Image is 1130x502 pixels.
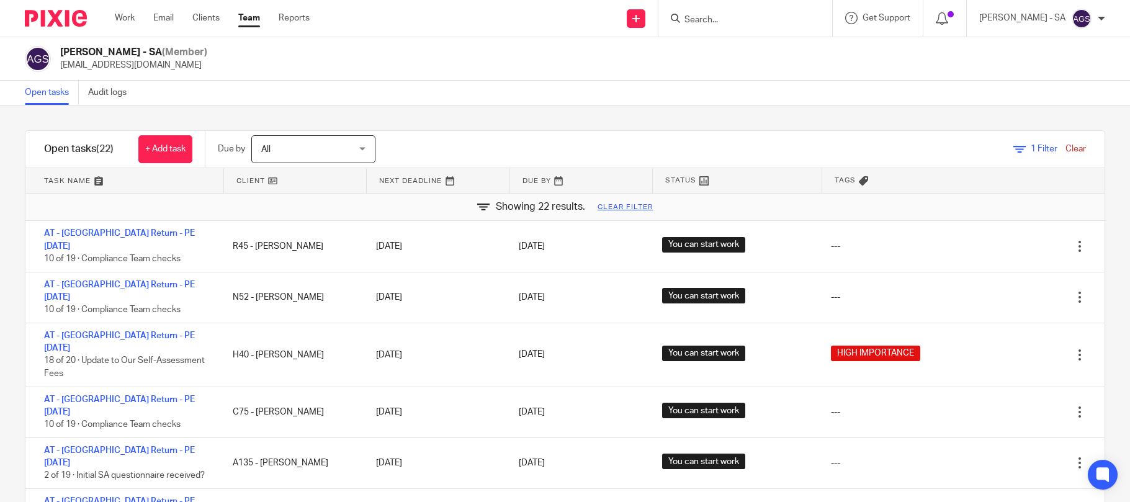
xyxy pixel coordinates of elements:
span: Filter [1031,145,1057,153]
a: Clients [192,12,220,24]
a: AT - [GEOGRAPHIC_DATA] Return - PE [DATE] [44,446,195,467]
img: svg%3E [1072,9,1092,29]
a: Open tasks [25,81,79,105]
div: A135 - [PERSON_NAME] [220,450,363,475]
a: Reports [279,12,310,24]
a: Email [153,12,174,24]
div: --- [831,240,840,253]
span: 10 of 19 · Compliance Team checks [44,306,181,315]
p: [EMAIL_ADDRESS][DOMAIN_NAME] [60,59,207,71]
div: [DATE] [364,285,506,310]
input: Search [683,15,795,26]
span: 1 [1031,145,1036,153]
p: [PERSON_NAME] - SA [979,12,1065,24]
span: 2 of 19 · Initial SA questionnaire received? [44,472,205,480]
p: Due by [218,143,245,155]
div: N52 - [PERSON_NAME] [220,285,363,310]
div: [DATE] [364,343,506,367]
a: Work [115,12,135,24]
a: Clear [1065,145,1086,153]
a: AT - [GEOGRAPHIC_DATA] Return - PE [DATE] [44,395,195,416]
h2: [PERSON_NAME] - SA [60,46,207,59]
span: Get Support [863,14,910,22]
div: H40 - [PERSON_NAME] [220,343,363,367]
img: svg%3E [25,46,51,72]
span: HIGH IMPORTANCE [831,346,920,361]
span: (Member) [162,47,207,57]
span: [DATE] [519,242,545,251]
div: --- [831,291,840,303]
h1: Open tasks [44,143,114,156]
span: You can start work [662,237,745,253]
span: 18 of 20 · Update to Our Self-Assessment Fees [44,357,205,379]
span: [DATE] [519,293,545,302]
span: Status [665,175,696,186]
span: [DATE] [519,351,545,359]
a: Team [238,12,260,24]
span: All [261,145,271,154]
a: Clear filter [598,202,653,212]
span: You can start work [662,288,745,303]
a: AT - [GEOGRAPHIC_DATA] Return - PE [DATE] [44,229,195,250]
span: You can start work [662,403,745,418]
div: [DATE] [364,234,506,259]
div: [DATE] [364,400,506,424]
span: You can start work [662,346,745,361]
div: [DATE] [364,450,506,475]
span: (22) [96,144,114,154]
span: [DATE] [519,408,545,416]
span: [DATE] [519,459,545,467]
div: C75 - [PERSON_NAME] [220,400,363,424]
a: Audit logs [88,81,136,105]
span: Tags [835,175,856,186]
span: 10 of 19 · Compliance Team checks [44,254,181,263]
a: + Add task [138,135,192,163]
span: 10 of 19 · Compliance Team checks [44,421,181,429]
img: Pixie [25,10,87,27]
span: You can start work [662,454,745,469]
div: R45 - [PERSON_NAME] [220,234,363,259]
a: AT - [GEOGRAPHIC_DATA] Return - PE [DATE] [44,280,195,302]
div: --- [831,406,840,418]
div: --- [831,457,840,469]
a: AT - [GEOGRAPHIC_DATA] Return - PE [DATE] [44,331,195,352]
span: Showing 22 results. [496,200,585,214]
